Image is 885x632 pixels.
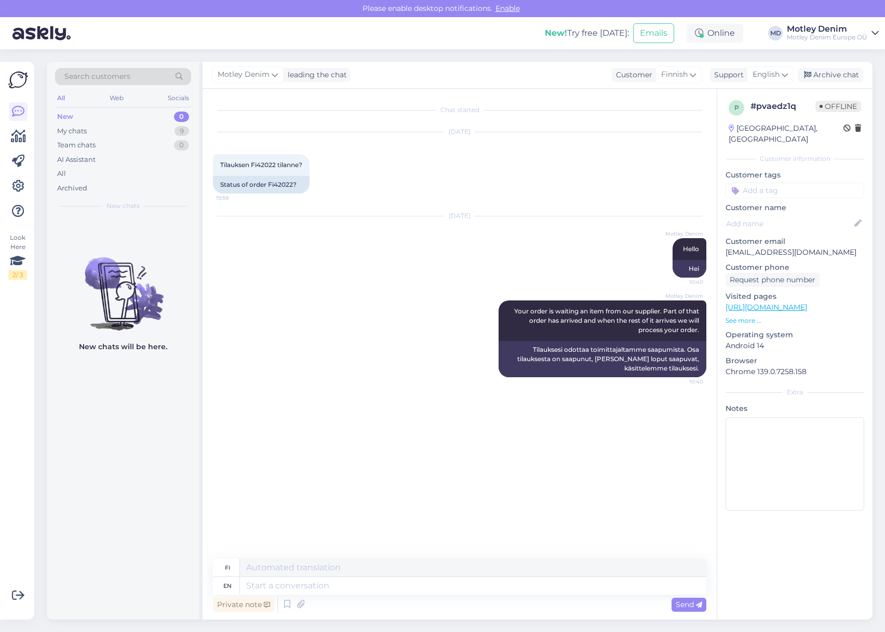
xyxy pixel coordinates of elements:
p: Customer tags [726,170,864,181]
div: Customer information [726,154,864,163]
input: Add a tag [726,183,864,198]
div: Motley Denim [787,25,867,33]
span: Motley Denim [664,292,703,300]
p: Customer email [726,236,864,247]
span: Your order is waiting an item from our supplier. Part of that order has arrived and when the rest... [514,307,701,334]
p: Visited pages [726,291,864,302]
p: [EMAIL_ADDRESS][DOMAIN_NAME] [726,247,864,258]
div: Hei [673,260,706,278]
div: Motley Denim Europe OÜ [787,33,867,42]
div: [GEOGRAPHIC_DATA], [GEOGRAPHIC_DATA] [729,123,843,145]
img: Askly Logo [8,70,28,90]
span: New chats [106,201,140,211]
div: 0 [174,140,189,150]
div: Extra [726,388,864,397]
div: Web [108,91,126,105]
b: New! [545,28,567,38]
p: Customer phone [726,262,864,273]
span: Hello [683,245,699,253]
div: Chat started [213,105,706,115]
input: Add name [726,218,852,229]
div: [DATE] [213,127,706,136]
a: Motley DenimMotley Denim Europe OÜ [787,25,879,42]
div: All [57,169,66,179]
span: 19:59 [216,194,255,202]
div: Socials [166,91,191,105]
div: Look Here [8,233,27,280]
span: p [734,104,739,112]
div: en [223,577,232,595]
div: Support [710,70,744,80]
div: Try free [DATE]: [545,27,629,39]
a: [URL][DOMAIN_NAME] [726,303,807,312]
div: Archive chat [798,68,863,82]
div: MD [768,26,783,40]
img: No chats [47,239,199,332]
span: 10:40 [664,378,703,386]
p: New chats will be here. [79,341,167,352]
p: Notes [726,403,864,414]
div: My chats [57,126,87,136]
div: Private note [213,598,274,612]
p: Android 14 [726,340,864,351]
button: Emails [633,23,674,43]
p: Chrome 139.0.7258.158 [726,366,864,377]
div: New [57,112,73,122]
span: Finnish [661,69,688,80]
p: Browser [726,355,864,366]
div: 9 [175,126,189,136]
span: Send [676,600,702,609]
div: Customer [612,70,652,80]
div: 0 [174,112,189,122]
span: Tilauksen Fi42022 tilanne? [220,161,302,169]
div: AI Assistant [57,155,96,165]
div: # pvaedz1q [750,100,815,113]
div: fi [225,559,230,576]
p: Customer name [726,202,864,213]
div: Archived [57,183,87,194]
span: Offline [815,101,861,112]
div: Request phone number [726,273,820,287]
span: Search customers [64,71,130,82]
div: Team chats [57,140,96,150]
span: Motley Denim [664,230,703,238]
div: [DATE] [213,211,706,221]
span: English [753,69,780,80]
span: Enable [492,4,523,13]
div: All [55,91,67,105]
span: 10:40 [664,278,703,286]
p: Operating system [726,329,864,340]
div: leading the chat [284,70,347,80]
div: 2 / 3 [8,270,27,280]
div: Status of order Fi42022? [213,176,310,194]
span: Motley Denim [218,69,270,80]
div: Tilauksesi odottaa toimittajaltamme saapumista. Osa tilauksesta on saapunut, [PERSON_NAME] loput ... [499,341,706,377]
div: Online [687,24,743,43]
p: See more ... [726,316,864,325]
